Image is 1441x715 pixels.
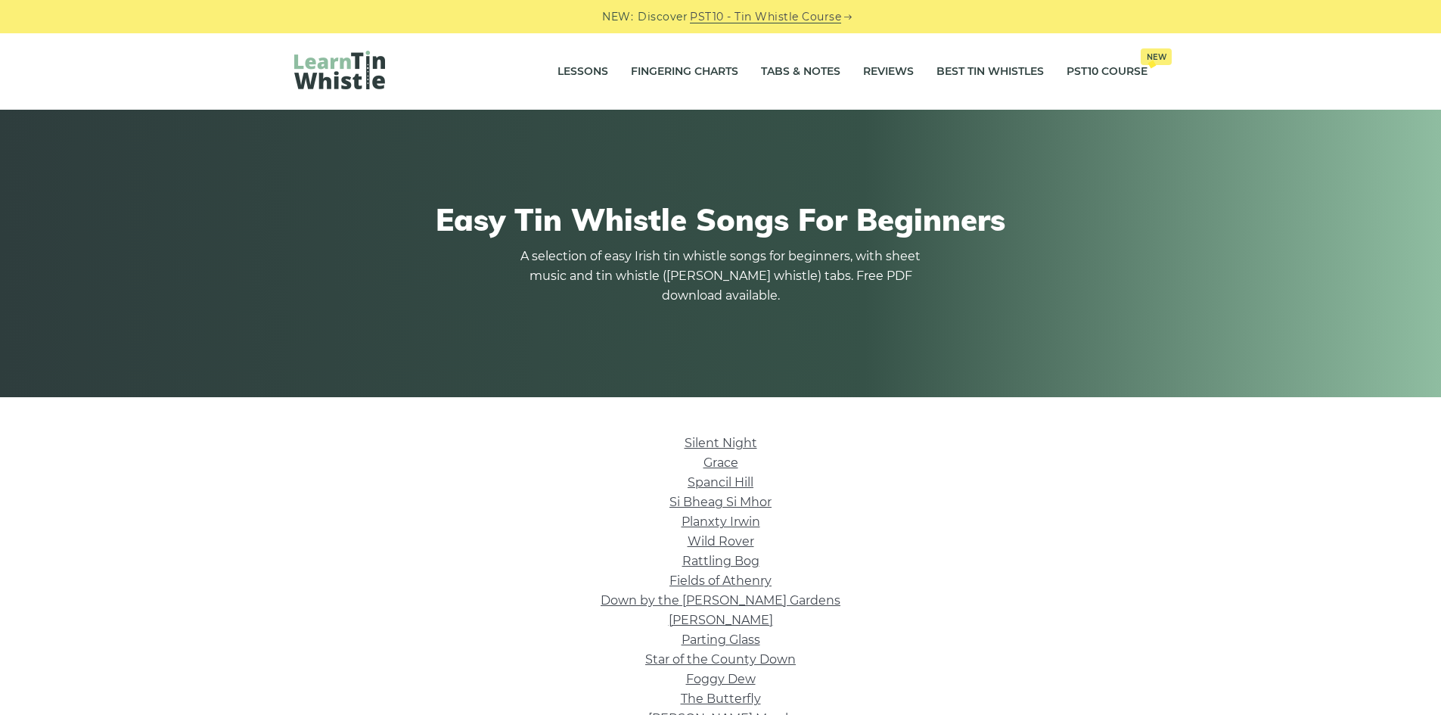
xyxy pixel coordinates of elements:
[669,613,773,627] a: [PERSON_NAME]
[645,652,796,667] a: Star of the County Down
[681,692,761,706] a: The Butterfly
[685,436,757,450] a: Silent Night
[682,554,759,568] a: Rattling Bog
[703,455,738,470] a: Grace
[761,53,840,91] a: Tabs & Notes
[517,247,925,306] p: A selection of easy Irish tin whistle songs for beginners, with sheet music and tin whistle ([PER...
[936,53,1044,91] a: Best Tin Whistles
[557,53,608,91] a: Lessons
[686,672,756,686] a: Foggy Dew
[1067,53,1148,91] a: PST10 CourseNew
[601,593,840,608] a: Down by the [PERSON_NAME] Gardens
[863,53,914,91] a: Reviews
[294,51,385,89] img: LearnTinWhistle.com
[688,534,754,549] a: Wild Rover
[1141,48,1172,65] span: New
[294,201,1148,238] h1: Easy Tin Whistle Songs For Beginners
[669,574,772,588] a: Fields of Athenry
[631,53,738,91] a: Fingering Charts
[688,475,753,490] a: Spancil Hill
[669,495,772,509] a: Si­ Bheag Si­ Mhor
[682,514,760,529] a: Planxty Irwin
[682,633,760,647] a: Parting Glass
